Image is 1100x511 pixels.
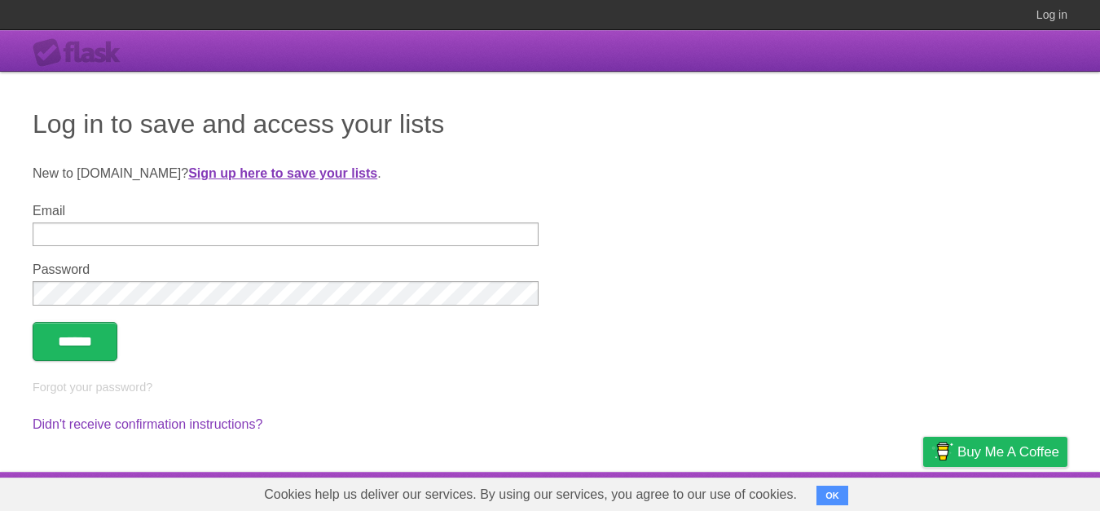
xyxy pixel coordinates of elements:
[33,381,152,394] a: Forgot your password?
[816,486,848,505] button: OK
[706,476,741,507] a: About
[957,438,1059,466] span: Buy me a coffee
[248,478,813,511] span: Cookies help us deliver our services. By using our services, you agree to our use of cookies.
[931,438,953,465] img: Buy me a coffee
[33,262,539,277] label: Password
[923,437,1067,467] a: Buy me a coffee
[33,164,1067,183] p: New to [DOMAIN_NAME]? .
[33,204,539,218] label: Email
[902,476,944,507] a: Privacy
[33,104,1067,143] h1: Log in to save and access your lists
[965,476,1067,507] a: Suggest a feature
[33,38,130,68] div: Flask
[760,476,826,507] a: Developers
[847,476,882,507] a: Terms
[188,166,377,180] a: Sign up here to save your lists
[33,417,262,431] a: Didn't receive confirmation instructions?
